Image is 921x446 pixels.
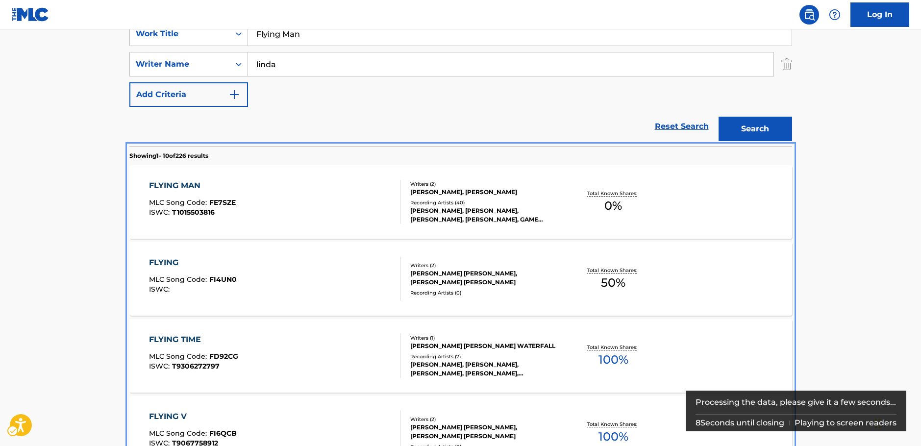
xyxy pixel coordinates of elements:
p: Showing 1 - 10 of 226 results [129,151,208,160]
div: Recording Artists ( 0 ) [410,289,558,297]
span: 8 [696,418,700,427]
span: 100 % [598,351,628,369]
div: FLYING [149,257,237,269]
div: FLYING TIME [149,334,238,346]
img: 9d2ae6d4665cec9f34b9.svg [228,89,240,100]
div: [PERSON_NAME] [PERSON_NAME], [PERSON_NAME] [PERSON_NAME] [410,423,558,441]
div: Writers ( 2 ) [410,416,558,423]
span: 0 % [604,197,622,215]
div: [PERSON_NAME] [PERSON_NAME], [PERSON_NAME] [PERSON_NAME] [410,269,558,287]
span: MLC Song Code : [149,275,209,284]
form: Search Form [129,22,792,146]
span: FI4UN0 [209,275,237,284]
div: Recording Artists ( 7 ) [410,353,558,360]
a: FLYINGMLC Song Code:FI4UN0ISWC:Writers (2)[PERSON_NAME] [PERSON_NAME], [PERSON_NAME] [PERSON_NAME... [129,242,792,316]
span: FI6QCB [209,429,237,438]
span: ISWC : [149,285,172,294]
div: [PERSON_NAME] [PERSON_NAME] WATERFALL [410,342,558,350]
span: 100 % [598,428,628,446]
div: Recording Artists ( 40 ) [410,199,558,206]
a: FLYING TIMEMLC Song Code:FD92CGISWC:T9306272797Writers (1)[PERSON_NAME] [PERSON_NAME] WATERFALLRe... [129,319,792,393]
div: [PERSON_NAME], [PERSON_NAME], [PERSON_NAME], [PERSON_NAME], GAME MUSIC [410,206,558,224]
img: Delete Criterion [781,52,792,76]
div: Writers ( 2 ) [410,262,558,269]
div: Writers ( 1 ) [410,334,558,342]
button: Add Criteria [129,82,248,107]
input: Search... [248,52,773,76]
div: FLYING V [149,411,237,422]
div: Work Title [136,28,224,40]
span: ISWC : [149,362,172,371]
span: ISWC : [149,208,172,217]
input: Search... [248,22,792,46]
p: Total Known Shares: [587,190,640,197]
span: MLC Song Code : [149,198,209,207]
p: Total Known Shares: [587,421,640,428]
span: T1015503816 [172,208,215,217]
div: [PERSON_NAME], [PERSON_NAME] [410,188,558,197]
img: search [803,9,815,21]
img: help [829,9,841,21]
button: Search [719,117,792,141]
span: MLC Song Code : [149,429,209,438]
div: [PERSON_NAME], [PERSON_NAME], [PERSON_NAME], [PERSON_NAME], [PERSON_NAME] [410,360,558,378]
img: MLC Logo [12,7,50,22]
span: T9306272797 [172,362,220,371]
a: Log In [850,2,909,27]
span: 50 % [601,274,625,292]
div: Processing the data, please give it a few seconds... [696,391,897,414]
div: Writers ( 2 ) [410,180,558,188]
a: FLYING MANMLC Song Code:FE7SZEISWC:T1015503816Writers (2)[PERSON_NAME], [PERSON_NAME]Recording Ar... [129,165,792,239]
div: Writer Name [136,58,224,70]
span: FD92CG [209,352,238,361]
p: Total Known Shares: [587,267,640,274]
span: MLC Song Code : [149,352,209,361]
span: FE7SZE [209,198,236,207]
div: FLYING MAN [149,180,236,192]
p: Total Known Shares: [587,344,640,351]
a: Reset Search [650,116,714,137]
